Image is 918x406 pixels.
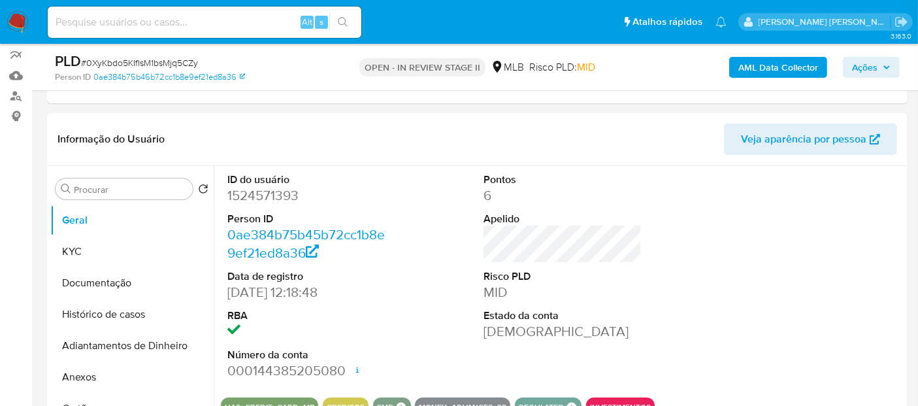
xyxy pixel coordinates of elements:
[302,16,312,28] span: Alt
[50,299,214,330] button: Histórico de casos
[55,71,91,83] b: Person ID
[484,269,642,284] dt: Risco PLD
[227,269,385,284] dt: Data de registro
[81,56,198,69] span: # 0XyKbdo5KIfIsM1bsMjq5CZy
[484,309,642,323] dt: Estado da conta
[227,212,385,226] dt: Person ID
[484,283,642,301] dd: MID
[484,212,642,226] dt: Apelido
[329,13,356,31] button: search-icon
[50,267,214,299] button: Documentação
[484,322,642,341] dd: [DEMOGRAPHIC_DATA]
[74,184,188,195] input: Procurar
[741,124,866,155] span: Veja aparência por pessoa
[198,184,208,198] button: Retornar ao pedido padrão
[852,57,877,78] span: Ações
[894,15,908,29] a: Sair
[632,15,702,29] span: Atalhos rápidos
[57,133,165,146] h1: Informação do Usuário
[227,362,385,380] dd: 000144385205080
[724,124,897,155] button: Veja aparência por pessoa
[227,309,385,323] dt: RBA
[484,173,642,187] dt: Pontos
[843,57,900,78] button: Ações
[738,57,818,78] b: AML Data Collector
[577,59,595,75] span: MID
[359,58,485,76] p: OPEN - IN REVIEW STAGE II
[715,16,727,27] a: Notificações
[55,50,81,71] b: PLD
[227,173,385,187] dt: ID do usuário
[891,31,911,41] span: 3.163.0
[50,330,214,362] button: Adiantamentos de Dinheiro
[50,362,214,393] button: Anexos
[93,71,245,83] a: 0ae384b75b45b72cc1b8e9ef21ed8a36
[529,60,595,75] span: Risco PLD:
[227,283,385,301] dd: [DATE] 12:18:48
[61,184,71,194] button: Procurar
[48,14,361,31] input: Pesquise usuários ou casos...
[50,205,214,236] button: Geral
[227,225,385,262] a: 0ae384b75b45b72cc1b8e9ef21ed8a36
[320,16,323,28] span: s
[50,236,214,267] button: KYC
[227,348,385,362] dt: Número da conta
[227,186,385,205] dd: 1524571393
[484,186,642,205] dd: 6
[729,57,827,78] button: AML Data Collector
[491,60,524,75] div: MLB
[759,16,891,28] p: luciana.joia@mercadopago.com.br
